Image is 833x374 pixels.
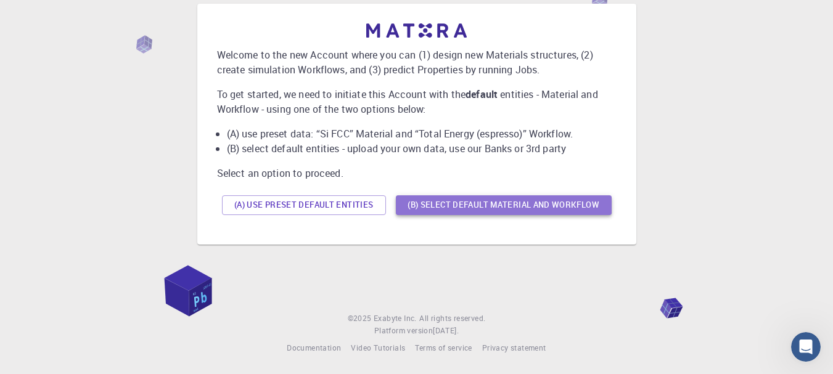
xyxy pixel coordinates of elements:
[433,325,459,335] span: [DATE] .
[482,342,546,354] a: Privacy statement
[415,343,472,352] span: Terms of service
[287,343,341,352] span: Documentation
[25,9,69,20] span: Support
[374,313,417,323] span: Exabyte Inc.
[396,195,612,215] button: (B) Select default material and workflow
[217,87,617,116] p: To get started, we need to initiate this Account with the entities - Material and Workflow - usin...
[217,47,617,77] p: Welcome to the new Account where you can (1) design new Materials structures, (2) create simulati...
[374,325,433,337] span: Platform version
[374,312,417,325] a: Exabyte Inc.
[222,195,386,215] button: (A) Use preset default entities
[287,342,341,354] a: Documentation
[791,332,821,362] iframe: Intercom live chat
[433,325,459,337] a: [DATE].
[227,126,617,141] li: (A) use preset data: “Si FCC” Material and “Total Energy (espresso)” Workflow.
[415,342,472,354] a: Terms of service
[351,343,405,352] span: Video Tutorials
[351,342,405,354] a: Video Tutorials
[366,23,467,38] img: logo
[217,166,617,181] p: Select an option to proceed.
[348,312,374,325] span: © 2025
[466,87,498,101] b: default
[482,343,546,352] span: Privacy statement
[227,141,617,156] li: (B) select default entities - upload your own data, use our Banks or 3rd party
[419,312,485,325] span: All rights reserved.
